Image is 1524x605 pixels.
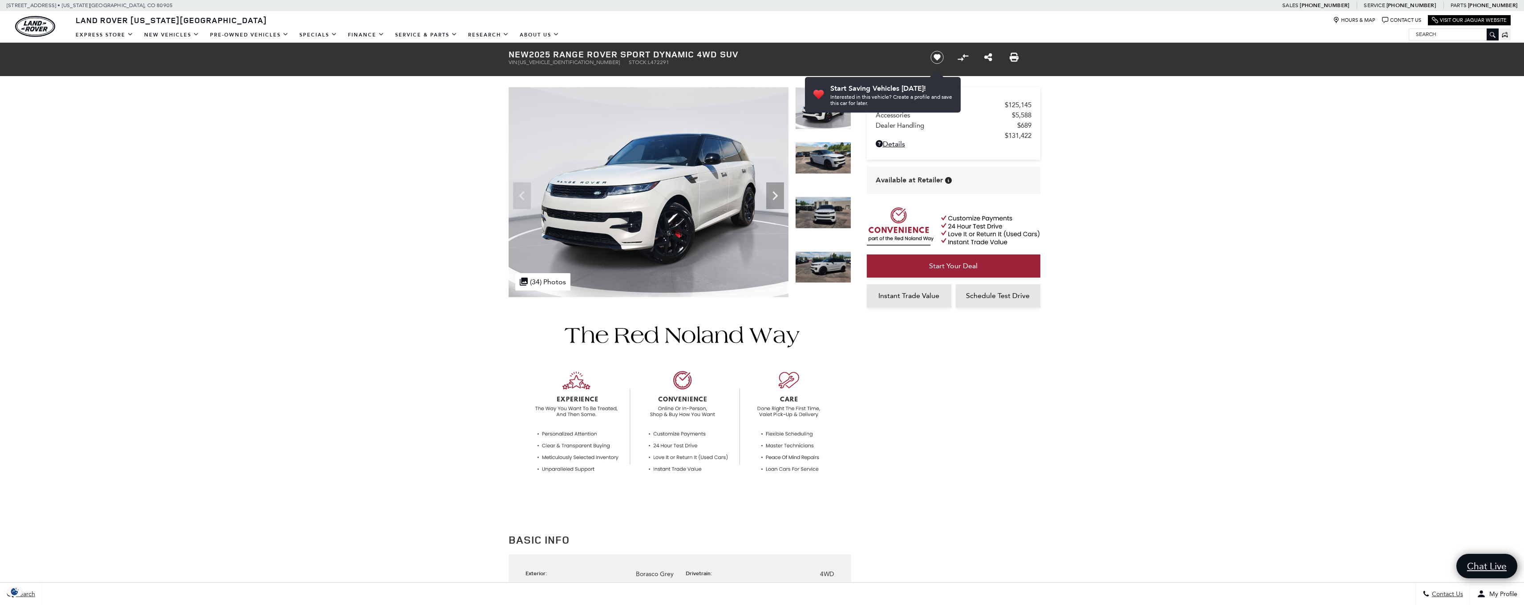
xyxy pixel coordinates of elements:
span: Accessories [876,111,1012,119]
span: My Profile [1486,590,1517,598]
div: Exterior: [526,569,552,577]
button: Save vehicle [927,50,947,65]
a: Land Rover [US_STATE][GEOGRAPHIC_DATA] [70,15,272,25]
a: Service & Parts [390,27,463,43]
span: 4WD [820,570,834,578]
a: Finance [343,27,390,43]
div: Vehicle is in stock and ready for immediate delivery. Due to demand, availability is subject to c... [945,177,952,184]
a: [PHONE_NUMBER] [1387,2,1436,9]
span: Dealer Handling [876,121,1017,129]
a: New Vehicles [139,27,205,43]
a: Chat Live [1456,554,1517,578]
img: New 2025 Borasco Grey Land Rover Dynamic image 4 [795,251,851,283]
a: Hours & Map [1333,17,1375,24]
span: Borasco Grey [636,570,674,578]
div: Next [766,182,784,209]
a: EXPRESS STORE [70,27,139,43]
div: Drivetrain: [686,569,717,577]
span: $125,145 [1005,101,1031,109]
a: $131,422 [876,132,1031,140]
a: [STREET_ADDRESS] • [US_STATE][GEOGRAPHIC_DATA], CO 80905 [7,2,173,8]
a: Share this New 2025 Range Rover Sport Dynamic 4WD SUV [984,52,992,63]
span: [US_VEHICLE_IDENTIFICATION_NUMBER] [518,59,620,65]
span: Service [1364,2,1385,8]
a: [PHONE_NUMBER] [1468,2,1517,9]
img: Land Rover [15,16,55,37]
a: Specials [294,27,343,43]
h1: 2025 Range Rover Sport Dynamic 4WD SUV [509,49,916,59]
span: Contact Us [1430,590,1463,598]
a: MSRP $125,145 [876,101,1031,109]
a: Research [463,27,514,43]
a: Pre-Owned Vehicles [205,27,294,43]
section: Click to Open Cookie Consent Modal [4,587,25,596]
span: Sales [1282,2,1298,8]
span: $689 [1017,121,1031,129]
a: Instant Trade Value [867,284,951,307]
span: Instant Trade Value [878,291,939,300]
span: Schedule Test Drive [966,291,1030,300]
img: Opt-Out Icon [4,587,25,596]
a: Start Your Deal [867,254,1040,278]
a: Contact Us [1382,17,1421,24]
img: New 2025 Borasco Grey Land Rover Dynamic image 1 [509,87,788,297]
span: MSRP [876,101,1005,109]
a: Visit Our Jaguar Website [1432,17,1507,24]
iframe: YouTube video player [867,312,1040,452]
span: Land Rover [US_STATE][GEOGRAPHIC_DATA] [76,15,267,25]
div: (34) Photos [515,273,570,290]
input: Search [1409,29,1498,40]
img: New 2025 Borasco Grey Land Rover Dynamic image 1 [795,87,851,129]
span: $5,588 [1012,111,1031,119]
span: Stock: [629,59,648,65]
a: Dealer Handling $689 [876,121,1031,129]
a: About Us [514,27,565,43]
button: Compare Vehicle [956,51,970,64]
span: Chat Live [1463,560,1511,572]
span: Available at Retailer [876,175,943,185]
a: [PHONE_NUMBER] [1300,2,1349,9]
strong: New [509,48,529,60]
a: Accessories $5,588 [876,111,1031,119]
a: Schedule Test Drive [956,284,1040,307]
span: L472291 [648,59,669,65]
a: land-rover [15,16,55,37]
a: Print this New 2025 Range Rover Sport Dynamic 4WD SUV [1010,52,1019,63]
img: New 2025 Borasco Grey Land Rover Dynamic image 2 [795,142,851,174]
span: VIN: [509,59,518,65]
nav: Main Navigation [70,27,565,43]
img: New 2025 Borasco Grey Land Rover Dynamic image 3 [795,197,851,229]
h2: Basic Info [509,532,851,548]
a: Details [876,140,1031,148]
span: $131,422 [1005,132,1031,140]
span: Parts [1451,2,1467,8]
span: Start Your Deal [929,262,978,270]
button: Open user profile menu [1470,583,1524,605]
